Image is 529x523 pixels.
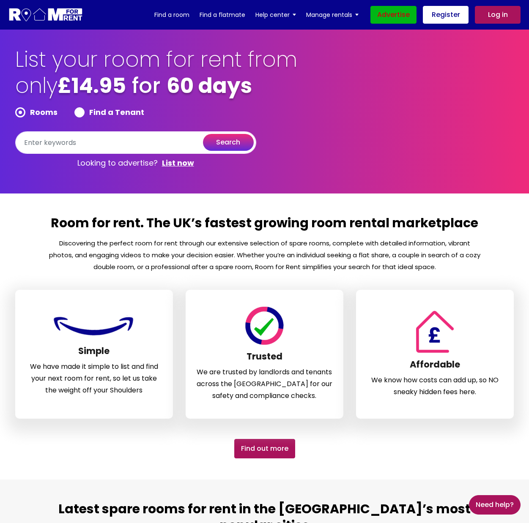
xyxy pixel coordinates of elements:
[255,8,296,21] a: Help center
[203,134,254,151] button: search
[15,46,299,107] h1: List your room for rent from only
[196,351,333,366] h3: Trusted
[52,313,136,339] img: Room For Rent
[26,361,162,396] p: We have made it simple to list and find your next room for rent, so let us take the weight off yo...
[423,6,469,24] a: Register
[15,131,256,154] input: Enter keywords
[412,311,458,353] img: Room For Rent
[26,346,162,361] h3: Simple
[162,158,194,168] a: List now
[475,6,521,24] a: Log in
[167,71,252,101] b: 60 days
[306,8,359,21] a: Manage rentals
[244,307,285,345] img: Room For Rent
[48,237,481,273] p: Discovering the perfect room for rent through our extensive selection of spare rooms, complete wi...
[15,154,256,172] p: Looking to advertise?
[74,107,144,117] label: Find a Tenant
[58,71,126,101] b: £14.95
[196,366,333,402] p: We are trusted by landlords and tenants across the [GEOGRAPHIC_DATA] for our safety and complianc...
[469,495,521,515] a: Need Help?
[367,359,503,374] h3: Affordable
[48,215,481,237] h2: Room for rent. The UK’s fastest growing room rental marketplace
[154,8,189,21] a: Find a room
[15,107,58,117] label: Rooms
[367,374,503,398] p: We know how costs can add up, so NO sneaky hidden fees here.
[234,439,295,458] a: Find out More
[200,8,245,21] a: Find a flatmate
[370,6,417,24] a: Advertise
[132,71,161,101] span: for
[8,7,83,23] img: Logo for Room for Rent, featuring a welcoming design with a house icon and modern typography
